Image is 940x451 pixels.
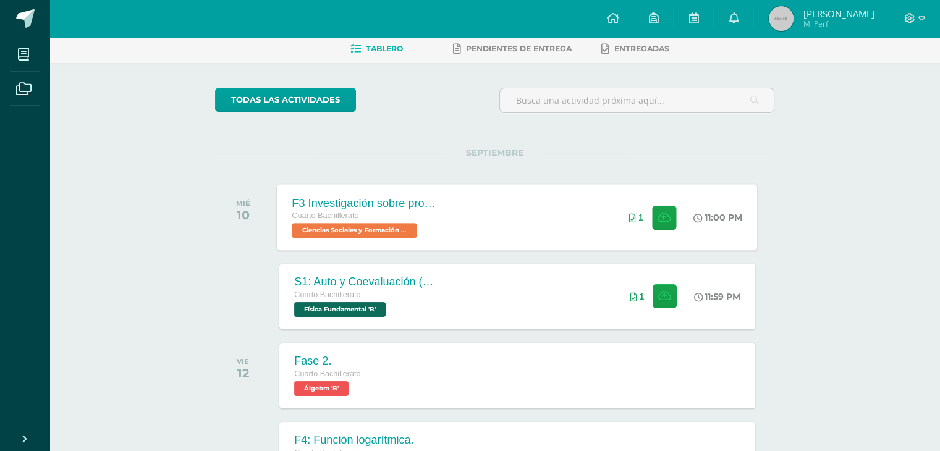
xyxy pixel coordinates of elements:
[803,7,874,20] span: [PERSON_NAME]
[294,276,442,289] div: S1: Auto y Coevaluación (Magnetismo/Conceptos Básicos)
[294,302,386,317] span: Física Fundamental 'B'
[769,6,794,31] img: 45x45
[694,212,743,223] div: 11:00 PM
[638,213,643,222] span: 1
[629,213,643,222] div: Archivos entregados
[294,381,349,396] span: Álgebra 'B'
[614,44,669,53] span: Entregadas
[694,291,740,302] div: 11:59 PM
[292,223,417,238] span: Ciencias Sociales y Formación Ciudadana 'B'
[294,290,360,299] span: Cuarto Bachillerato
[237,357,249,366] div: VIE
[601,39,669,59] a: Entregadas
[236,199,250,208] div: MIÉ
[466,44,572,53] span: Pendientes de entrega
[639,292,644,301] span: 1
[453,39,572,59] a: Pendientes de entrega
[630,292,644,301] div: Archivos entregados
[294,355,360,368] div: Fase 2.
[292,211,359,220] span: Cuarto Bachillerato
[446,147,543,158] span: SEPTIEMBRE
[294,434,413,447] div: F4: Función logarítmica.
[237,366,249,381] div: 12
[366,44,403,53] span: Tablero
[294,369,360,378] span: Cuarto Bachillerato
[803,19,874,29] span: Mi Perfil
[350,39,403,59] a: Tablero
[215,88,356,112] a: todas las Actividades
[236,208,250,222] div: 10
[500,88,774,112] input: Busca una actividad próxima aquí...
[292,196,442,209] div: F3 Investigación sobre problemas de salud mental como fenómeno social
